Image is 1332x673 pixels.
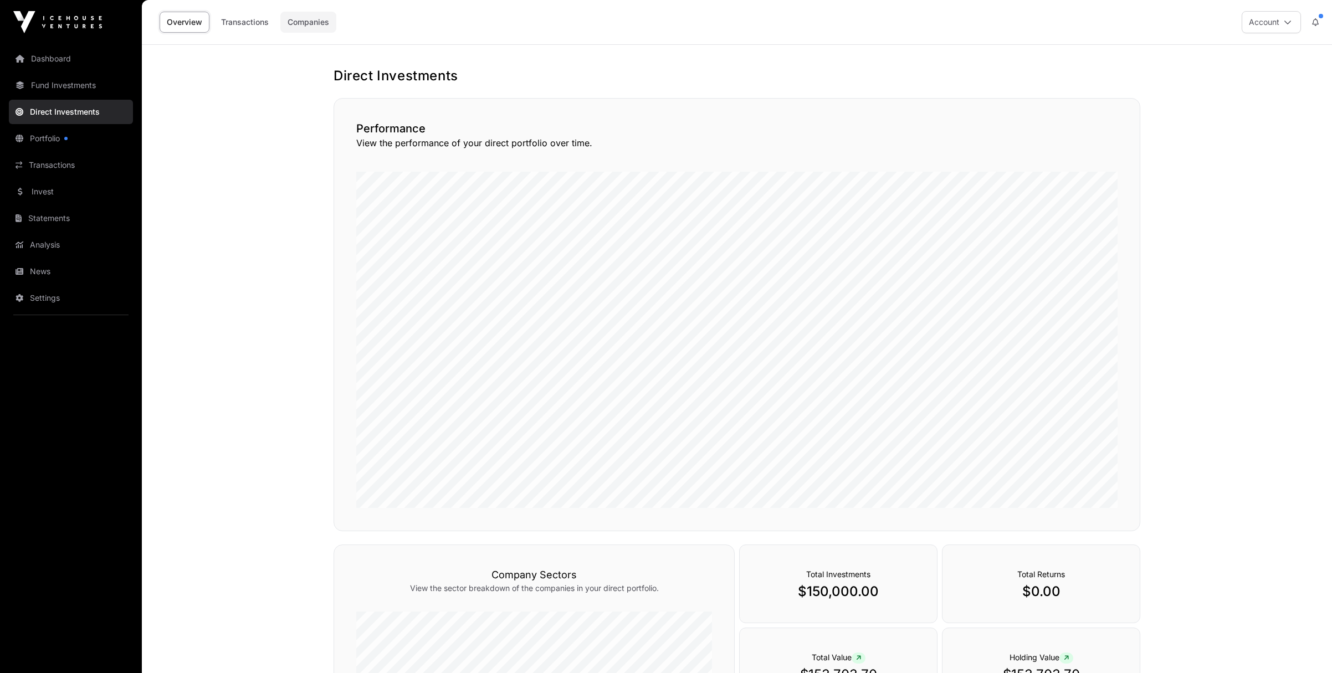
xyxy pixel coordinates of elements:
[1277,620,1332,673] iframe: Chat Widget
[9,47,133,71] a: Dashboard
[356,136,1118,150] p: View the performance of your direct portfolio over time.
[9,73,133,97] a: Fund Investments
[9,259,133,284] a: News
[356,583,712,594] p: View the sector breakdown of the companies in your direct portfolio.
[356,121,1118,136] h2: Performance
[160,12,209,33] a: Overview
[9,126,133,151] a: Portfolio
[9,206,133,230] a: Statements
[356,567,712,583] h3: Company Sectors
[1242,11,1301,33] button: Account
[1010,653,1073,662] span: Holding Value
[214,12,276,33] a: Transactions
[334,67,1140,85] h1: Direct Investments
[280,12,336,33] a: Companies
[9,233,133,257] a: Analysis
[9,153,133,177] a: Transactions
[1017,569,1065,579] span: Total Returns
[13,11,102,33] img: Icehouse Ventures Logo
[9,286,133,310] a: Settings
[762,583,915,600] p: $150,000.00
[9,179,133,204] a: Invest
[965,583,1118,600] p: $0.00
[806,569,870,579] span: Total Investments
[812,653,865,662] span: Total Value
[9,100,133,124] a: Direct Investments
